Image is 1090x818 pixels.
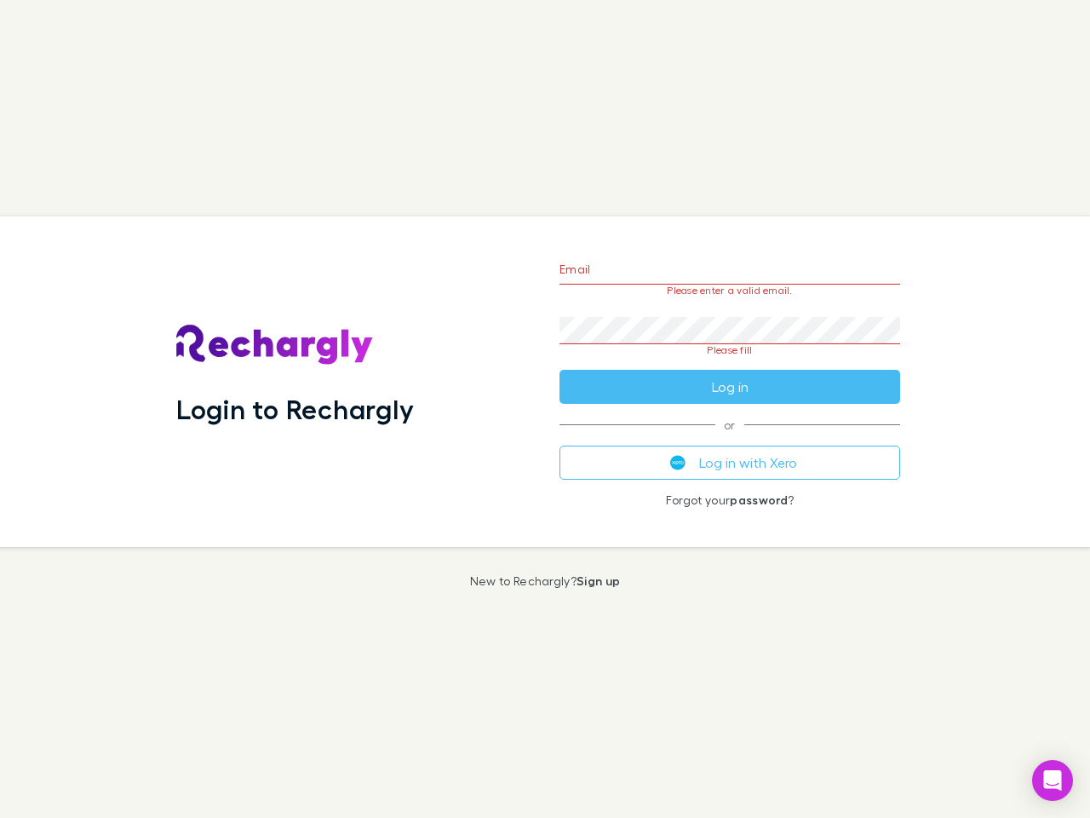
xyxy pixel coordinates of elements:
p: New to Rechargly? [470,574,621,588]
button: Log in with Xero [559,446,900,480]
p: Please fill [559,344,900,356]
a: password [730,493,788,507]
p: Please enter a valid email. [559,285,900,297]
h1: Login to Rechargly [176,393,414,425]
span: or [559,424,900,425]
img: Xero's logo [670,455,686,470]
a: Sign up [577,573,620,588]
p: Forgot your ? [559,493,900,507]
img: Rechargly's Logo [176,325,374,366]
div: Open Intercom Messenger [1032,760,1073,801]
button: Log in [559,370,900,404]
